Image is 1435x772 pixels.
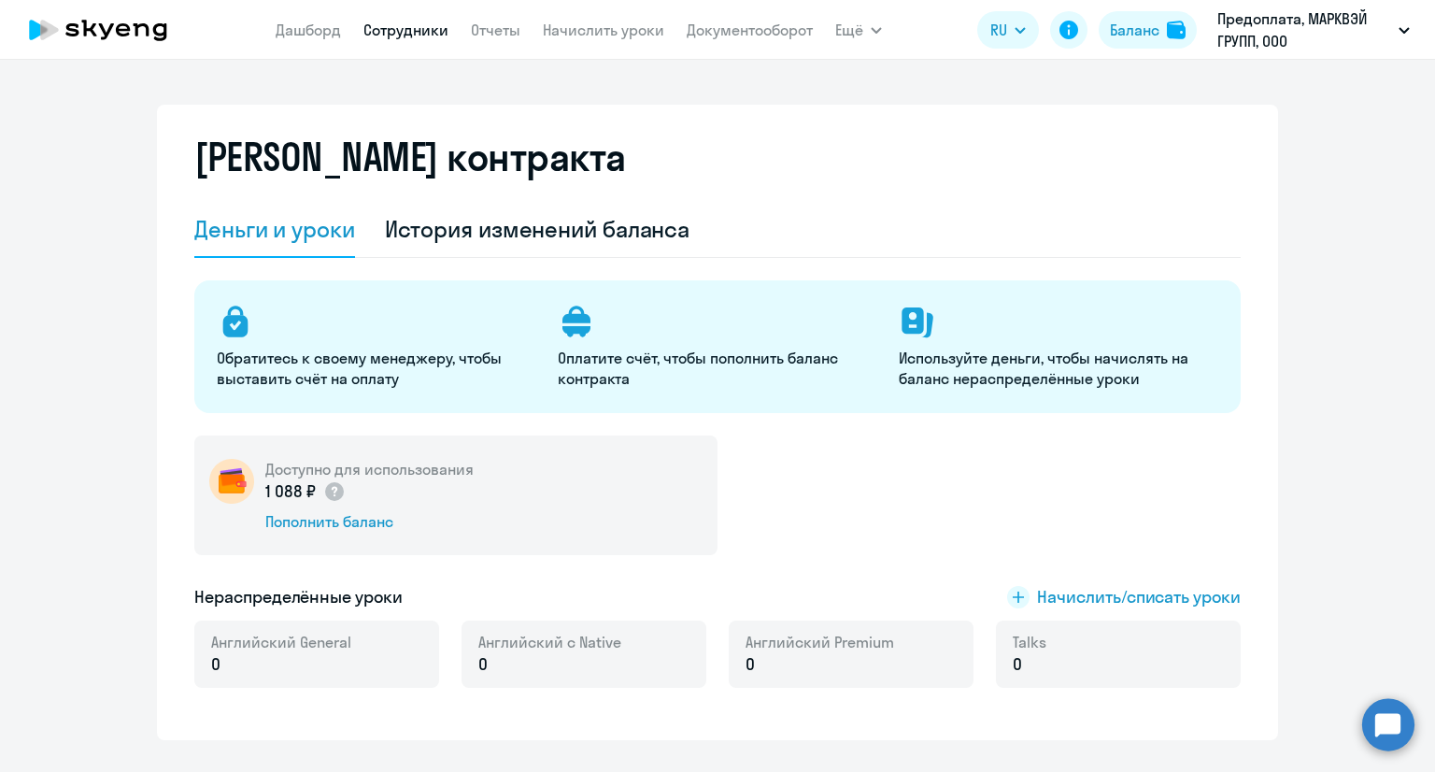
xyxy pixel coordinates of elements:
span: Ещё [835,19,863,41]
span: Talks [1013,632,1046,652]
p: Предоплата, МАРКВЭЙ ГРУПП, ООО [1217,7,1391,52]
button: Предоплата, МАРКВЭЙ ГРУПП, ООО [1208,7,1419,52]
p: Оплатите счёт, чтобы пополнить баланс контракта [558,348,876,389]
span: Английский General [211,632,351,652]
a: Дашборд [276,21,341,39]
img: wallet-circle.png [209,459,254,504]
a: Начислить уроки [543,21,664,39]
span: Английский Premium [746,632,894,652]
h5: Нераспределённые уроки [194,585,403,609]
a: Отчеты [471,21,520,39]
button: Балансbalance [1099,11,1197,49]
div: Деньги и уроки [194,214,355,244]
div: Баланс [1110,19,1159,41]
button: RU [977,11,1039,49]
img: balance [1167,21,1186,39]
span: 0 [211,652,220,677]
p: Используйте деньги, чтобы начислять на баланс нераспределённые уроки [899,348,1217,389]
div: Пополнить баланс [265,511,474,532]
a: Документооборот [687,21,813,39]
span: 0 [478,652,488,677]
div: История изменений баланса [385,214,690,244]
span: 0 [746,652,755,677]
button: Ещё [835,11,882,49]
p: 1 088 ₽ [265,479,346,504]
a: Сотрудники [363,21,448,39]
span: RU [990,19,1007,41]
span: Английский с Native [478,632,621,652]
span: Начислить/списать уроки [1037,585,1241,609]
h5: Доступно для использования [265,459,474,479]
h2: [PERSON_NAME] контракта [194,135,626,179]
span: 0 [1013,652,1022,677]
p: Обратитесь к своему менеджеру, чтобы выставить счёт на оплату [217,348,535,389]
